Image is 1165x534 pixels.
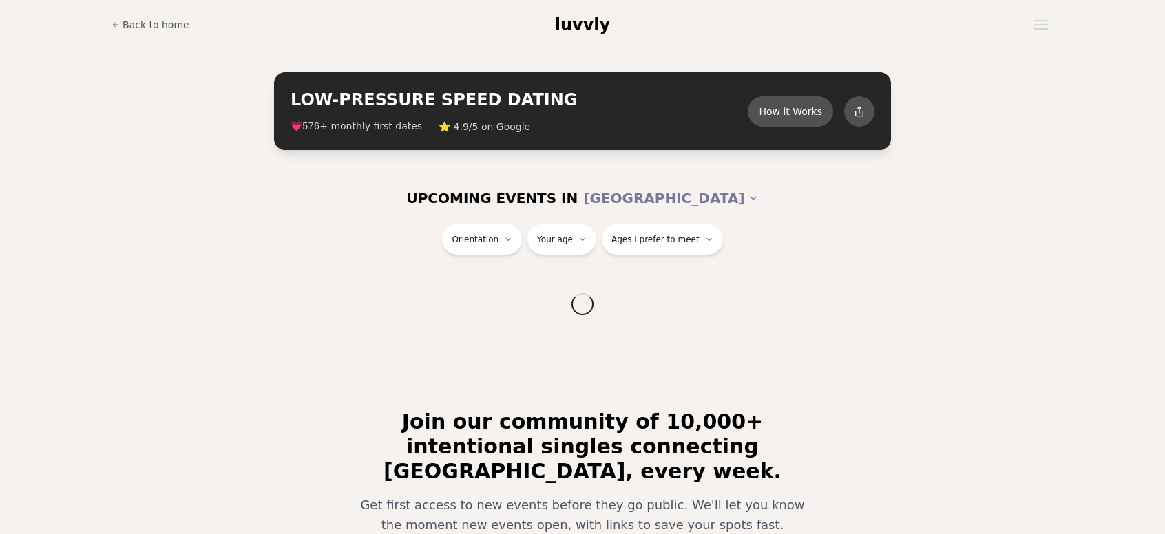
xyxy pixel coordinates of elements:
span: luvvly [555,15,610,34]
button: [GEOGRAPHIC_DATA] [583,183,758,213]
span: Orientation [452,234,498,245]
h2: Join our community of 10,000+ intentional singles connecting [GEOGRAPHIC_DATA], every week. [340,409,825,484]
a: Back to home [112,11,189,39]
span: Your age [537,234,573,245]
h2: LOW-PRESSURE SPEED DATING [291,89,748,111]
button: Orientation [442,224,522,255]
span: Back to home [123,18,189,32]
span: 576 [302,121,319,132]
span: ⭐ 4.9/5 on Google [439,120,530,133]
a: luvvly [555,14,610,36]
span: Ages I prefer to meet [611,234,700,245]
button: Ages I prefer to meet [602,224,723,255]
button: How it Works [748,96,833,127]
span: 💗 + monthly first dates [291,119,422,133]
button: Open menu [1029,14,1053,35]
span: UPCOMING EVENTS IN [406,189,578,208]
button: Your age [527,224,596,255]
